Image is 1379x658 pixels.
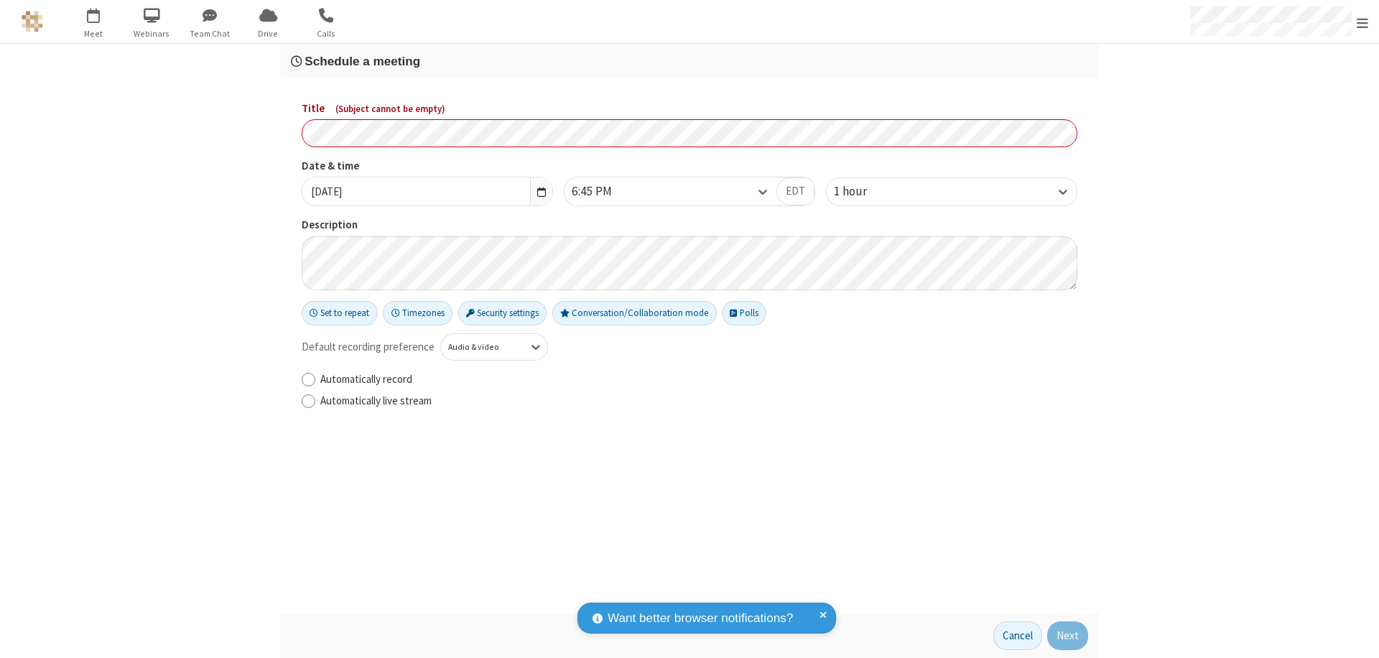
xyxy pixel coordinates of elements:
[834,182,891,201] div: 1 hour
[320,393,1077,409] label: Automatically live stream
[302,301,378,325] button: Set to repeat
[302,339,435,356] span: Default recording preference
[125,27,179,40] span: Webinars
[572,182,636,201] div: 6:45 PM
[776,177,814,206] button: EDT
[183,27,237,40] span: Team Chat
[22,11,43,32] img: QA Selenium DO NOT DELETE OR CHANGE
[1343,621,1368,648] iframe: Chat
[320,371,1077,388] label: Automatically record
[241,27,295,40] span: Drive
[305,54,420,68] span: Schedule a meeting
[722,301,766,325] button: Polls
[552,301,717,325] button: Conversation/Collaboration mode
[383,301,452,325] button: Timezones
[335,103,445,115] span: ( Subject cannot be empty )
[302,101,1077,117] label: Title
[458,301,547,325] button: Security settings
[300,27,353,40] span: Calls
[302,217,1077,233] label: Description
[608,609,793,628] span: Want better browser notifications?
[993,621,1042,650] button: Cancel
[302,158,553,175] label: Date & time
[448,340,516,353] div: Audio & video
[67,27,121,40] span: Meet
[1047,621,1088,650] button: Next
